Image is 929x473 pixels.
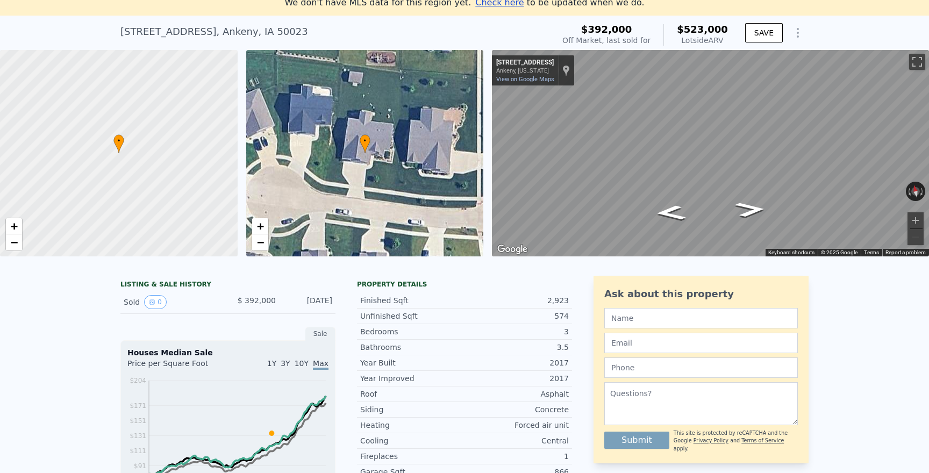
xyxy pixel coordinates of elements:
[313,359,328,370] span: Max
[120,280,335,291] div: LISTING & SALE HISTORY
[113,136,124,146] span: •
[130,432,146,440] tspan: $131
[677,35,728,46] div: Lotside ARV
[127,358,228,375] div: Price per Square Foot
[906,182,912,201] button: Rotate counterclockwise
[909,54,925,70] button: Toggle fullscreen view
[130,447,146,455] tspan: $111
[492,50,929,256] div: Street View
[907,229,924,245] button: Zoom out
[604,286,798,302] div: Ask about this property
[496,76,554,83] a: View on Google Maps
[360,136,370,146] span: •
[360,311,464,321] div: Unfinished Sqft
[360,435,464,446] div: Cooling
[604,357,798,378] input: Phone
[267,359,276,368] span: 1Y
[694,438,728,443] a: Privacy Policy
[495,242,530,256] img: Google
[295,359,309,368] span: 10Y
[885,249,926,255] a: Report a problem
[642,202,699,224] path: Go West, NW 11th Ct
[464,295,569,306] div: 2,923
[741,438,784,443] a: Terms of Service
[252,234,268,250] a: Zoom out
[464,389,569,399] div: Asphalt
[821,249,857,255] span: © 2025 Google
[360,373,464,384] div: Year Improved
[495,242,530,256] a: Open this area in Google Maps (opens a new window)
[745,23,783,42] button: SAVE
[360,404,464,415] div: Siding
[907,212,924,228] button: Zoom in
[581,24,632,35] span: $392,000
[723,198,779,220] path: Go East, NW 11th Ct
[360,451,464,462] div: Fireplaces
[127,347,328,358] div: Houses Median Sale
[360,357,464,368] div: Year Built
[464,404,569,415] div: Concrete
[11,219,18,233] span: +
[238,296,276,305] span: $ 392,000
[464,326,569,337] div: 3
[360,389,464,399] div: Roof
[604,432,669,449] button: Submit
[909,181,921,202] button: Reset the view
[281,359,290,368] span: 3Y
[130,377,146,384] tspan: $204
[11,235,18,249] span: −
[305,327,335,341] div: Sale
[6,218,22,234] a: Zoom in
[920,182,926,201] button: Rotate clockwise
[357,280,572,289] div: Property details
[113,134,124,153] div: •
[677,24,728,35] span: $523,000
[562,64,570,76] a: Show location on map
[360,134,370,153] div: •
[464,451,569,462] div: 1
[787,22,809,44] button: Show Options
[496,59,554,67] div: [STREET_ADDRESS]
[768,249,814,256] button: Keyboard shortcuts
[144,295,167,309] button: View historical data
[464,357,569,368] div: 2017
[120,24,308,39] div: [STREET_ADDRESS] , Ankeny , IA 50023
[604,333,798,353] input: Email
[130,402,146,410] tspan: $171
[464,342,569,353] div: 3.5
[360,342,464,353] div: Bathrooms
[134,462,146,470] tspan: $91
[604,308,798,328] input: Name
[562,35,651,46] div: Off Market, last sold for
[6,234,22,250] a: Zoom out
[464,420,569,431] div: Forced air unit
[360,420,464,431] div: Heating
[124,295,219,309] div: Sold
[252,218,268,234] a: Zoom in
[464,311,569,321] div: 574
[674,429,798,453] div: This site is protected by reCAPTCHA and the Google and apply.
[492,50,929,256] div: Map
[360,326,464,337] div: Bedrooms
[130,417,146,425] tspan: $151
[256,219,263,233] span: +
[284,295,332,309] div: [DATE]
[464,373,569,384] div: 2017
[360,295,464,306] div: Finished Sqft
[256,235,263,249] span: −
[864,249,879,255] a: Terms
[496,67,554,74] div: Ankeny, [US_STATE]
[464,435,569,446] div: Central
